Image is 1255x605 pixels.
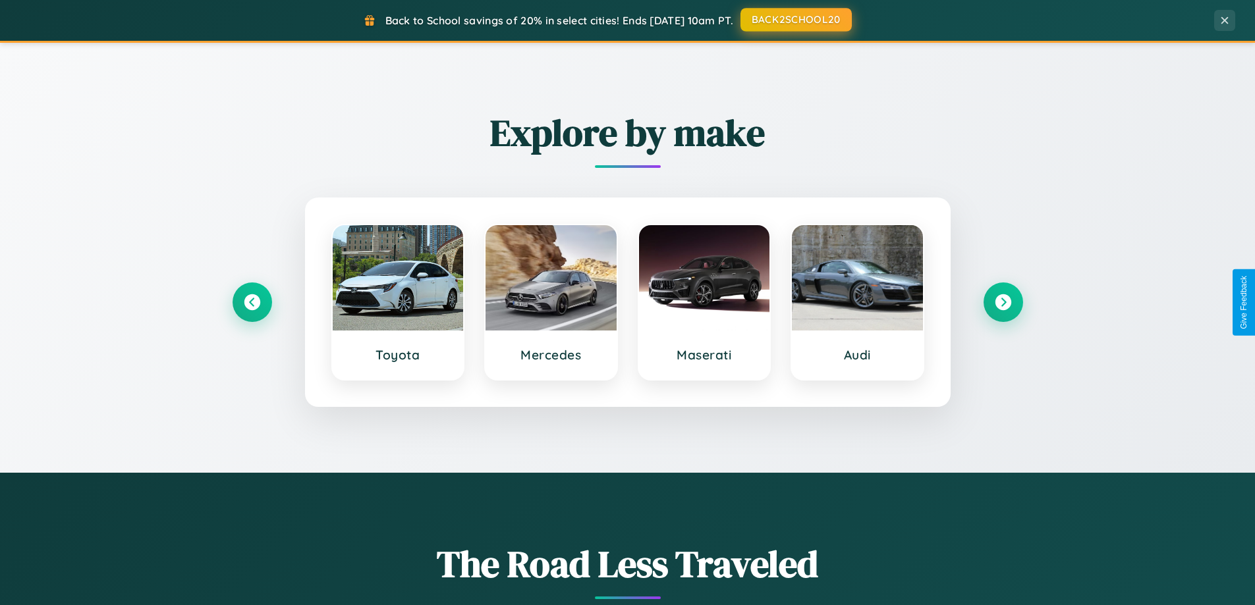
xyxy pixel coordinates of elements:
[499,347,603,363] h3: Mercedes
[1239,276,1248,329] div: Give Feedback
[652,347,757,363] h3: Maserati
[346,347,451,363] h3: Toyota
[805,347,910,363] h3: Audi
[233,539,1023,589] h1: The Road Less Traveled
[385,14,733,27] span: Back to School savings of 20% in select cities! Ends [DATE] 10am PT.
[740,8,852,32] button: BACK2SCHOOL20
[233,107,1023,158] h2: Explore by make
